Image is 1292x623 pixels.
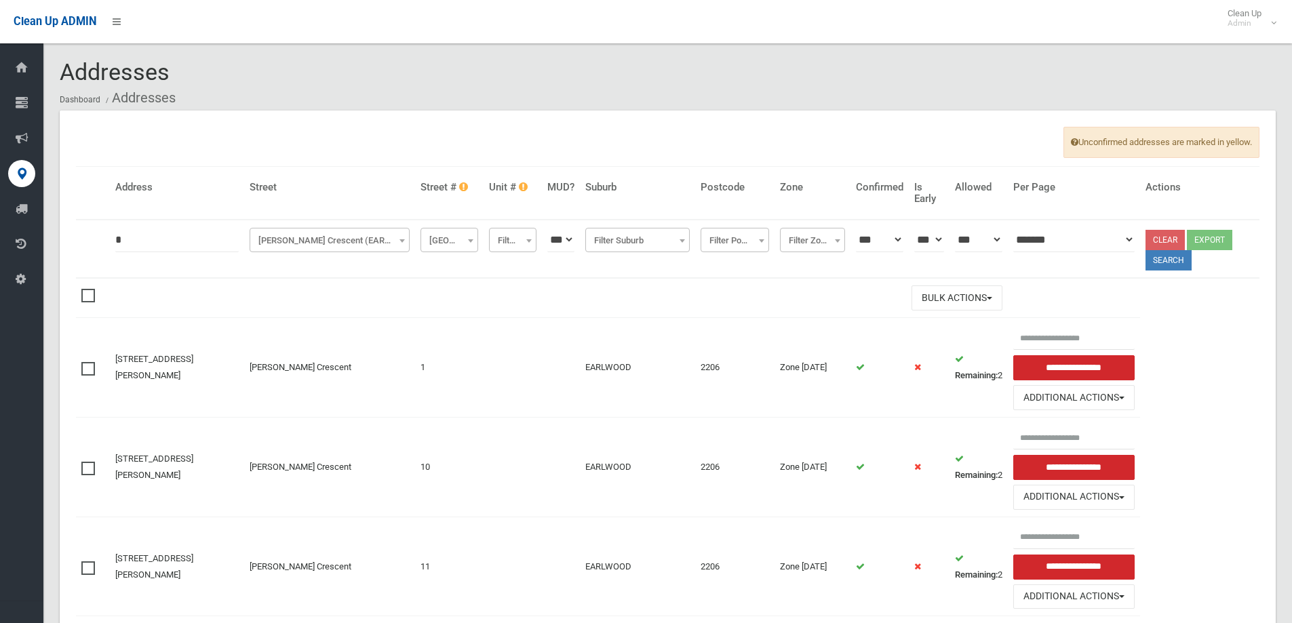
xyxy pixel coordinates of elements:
h4: Address [115,182,239,193]
td: Zone [DATE] [775,418,851,517]
td: 2 [950,418,1008,517]
button: Additional Actions [1013,385,1135,410]
h4: Suburb [585,182,690,193]
td: 10 [415,418,484,517]
a: Dashboard [60,95,100,104]
strong: Remaining: [955,370,998,380]
li: Addresses [102,85,176,110]
a: [STREET_ADDRESS][PERSON_NAME] [115,454,193,480]
span: Unconfirmed addresses are marked in yellow. [1063,127,1259,158]
strong: Remaining: [955,569,998,580]
button: Export [1187,230,1232,250]
a: Clear [1146,230,1185,250]
td: [PERSON_NAME] Crescent [244,318,415,418]
span: Filter Street # [424,231,475,250]
td: 1 [415,318,484,418]
span: Filter Suburb [585,228,690,252]
td: 2 [950,517,1008,616]
span: Filter Zone [780,228,846,252]
td: 2206 [695,318,775,418]
a: [STREET_ADDRESS][PERSON_NAME] [115,553,193,580]
span: Filter Unit # [492,231,533,250]
span: Filter Zone [783,231,842,250]
h4: Street # [420,182,478,193]
span: Addresses [60,58,170,85]
h4: Street [250,182,410,193]
td: EARLWOOD [580,517,695,616]
button: Additional Actions [1013,584,1135,609]
td: 2206 [695,517,775,616]
span: Clean Up [1221,8,1275,28]
td: Zone [DATE] [775,318,851,418]
button: Search [1146,250,1192,270]
h4: Postcode [701,182,769,193]
h4: Confirmed [856,182,903,193]
span: Filter Street # [420,228,478,252]
span: Filter Postcode [701,228,769,252]
button: Additional Actions [1013,485,1135,510]
span: Clean Up ADMIN [14,15,96,28]
span: Bardwell Crescent (EARLWOOD) [250,228,410,252]
span: Filter Suburb [589,231,686,250]
td: EARLWOOD [580,318,695,418]
small: Admin [1228,18,1261,28]
a: [STREET_ADDRESS][PERSON_NAME] [115,354,193,380]
td: 2206 [695,418,775,517]
td: Zone [DATE] [775,517,851,616]
h4: Allowed [955,182,1002,193]
td: [PERSON_NAME] Crescent [244,517,415,616]
h4: Unit # [489,182,536,193]
span: Bardwell Crescent (EARLWOOD) [253,231,406,250]
td: EARLWOOD [580,418,695,517]
h4: Zone [780,182,846,193]
h4: Per Page [1013,182,1135,193]
td: 2 [950,318,1008,418]
button: Bulk Actions [912,285,1002,310]
h4: Actions [1146,182,1254,193]
strong: Remaining: [955,470,998,480]
td: 11 [415,517,484,616]
span: Filter Unit # [489,228,536,252]
td: [PERSON_NAME] Crescent [244,418,415,517]
h4: MUD? [547,182,574,193]
h4: Is Early [914,182,943,204]
span: Filter Postcode [704,231,766,250]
